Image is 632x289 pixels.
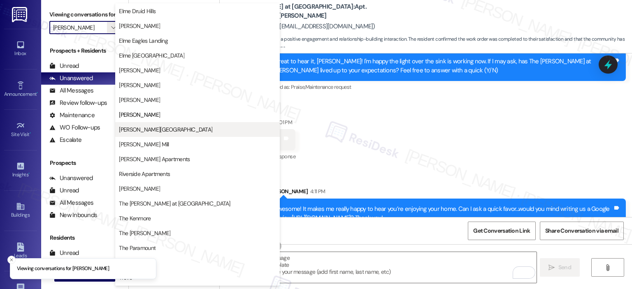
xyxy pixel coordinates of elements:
div: Unread [49,62,79,70]
span: The Kenmore [119,214,151,222]
a: Buildings [4,199,37,222]
div: New Inbounds [49,211,97,220]
div: Residents [41,234,128,242]
span: Elme Druid Hills [119,7,156,15]
span: [PERSON_NAME] [119,22,160,30]
p: Viewing conversations for [PERSON_NAME] [17,265,109,273]
div: Escalate [49,136,81,144]
div: Review follow-ups [49,99,107,107]
span: [PERSON_NAME][GEOGRAPHIC_DATA] [119,125,212,134]
div: Prospects [41,159,128,167]
span: [PERSON_NAME] Apartments [119,155,190,163]
button: Share Conversation via email [540,222,624,240]
button: Get Conversation Link [468,222,535,240]
span: • [37,90,38,96]
button: Close toast [7,256,16,264]
div: Tagged as: [267,81,626,93]
span: Maintenance request [305,83,351,90]
span: [PERSON_NAME] [119,111,160,119]
span: Elme Eagles Landing [119,37,168,45]
a: [URL][DOMAIN_NAME] [292,214,351,222]
span: Riverside Apartments [119,170,170,178]
div: 4:01 PM [273,118,292,127]
div: Unread [49,186,79,195]
i:  [111,24,116,31]
b: The [PERSON_NAME] at [GEOGRAPHIC_DATA]: Apt. [STREET_ADDRESS][PERSON_NAME] [224,2,388,20]
span: • [28,171,30,176]
a: Inbox [4,38,37,60]
span: [PERSON_NAME] [119,96,160,104]
span: [PERSON_NAME] [119,66,160,74]
button: Send [540,258,580,277]
div: All Messages [49,86,93,95]
i:  [548,264,555,271]
div: [PERSON_NAME]. ([EMAIL_ADDRESS][DOMAIN_NAME]) [224,22,375,31]
span: Elme [GEOGRAPHIC_DATA] [119,51,184,60]
span: Positive response [256,153,295,160]
span: The [PERSON_NAME] at [GEOGRAPHIC_DATA] [119,199,230,208]
input: All communities [53,21,107,34]
span: The [PERSON_NAME] [119,229,170,237]
span: Get Conversation Link [473,227,530,235]
div: Prospects + Residents [41,46,128,55]
label: Viewing conversations for [49,8,120,21]
i:  [604,264,611,271]
a: Leads [4,240,37,262]
span: [PERSON_NAME] [119,81,160,89]
div: [PERSON_NAME] [267,187,626,199]
img: ResiDesk Logo [12,7,29,22]
span: Send [558,263,571,272]
a: Insights • [4,159,37,181]
div: Unread [49,249,79,257]
div: Great to hear it, [PERSON_NAME]! I'm happy the light over the sink is working now. If I may ask, ... [274,57,613,75]
span: [PERSON_NAME] Mill [119,140,169,148]
div: Tagged as: [232,150,295,162]
span: : This is a positive engagement and relationship-building interaction. The resident confirmed the... [224,35,632,53]
textarea: To enrich screen reader interactions, please activate Accessibility in Grammarly extension settings [228,252,536,283]
span: [PERSON_NAME] [119,185,160,193]
div: Unanswered [49,174,93,183]
span: • [30,130,31,136]
div: Awesome! It makes me really happy to hear you’re enjoying your home. Can I ask a quick favor...wo... [274,205,613,222]
div: All Messages [49,199,93,207]
div: Unanswered [49,74,93,83]
div: Maintenance [49,111,95,120]
div: WO Follow-ups [49,123,100,132]
div: 4:11 PM [308,187,325,196]
a: Site Visit • [4,119,37,141]
span: Praise , [291,83,305,90]
span: The Paramount [119,244,156,252]
span: Share Conversation via email [545,227,618,235]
